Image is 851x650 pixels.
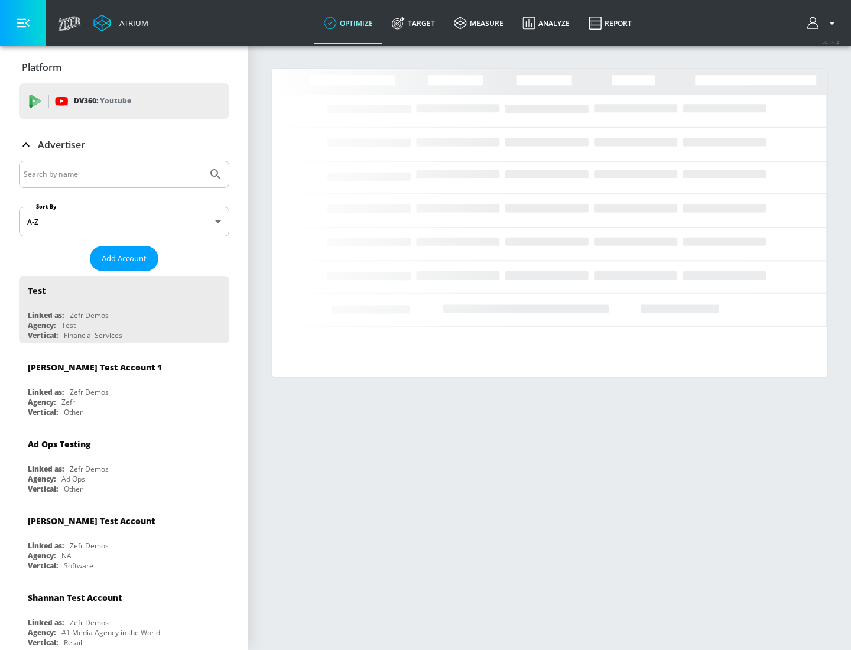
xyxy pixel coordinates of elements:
div: Zefr Demos [70,464,109,474]
div: Ad Ops [61,474,85,484]
input: Search by name [24,167,203,182]
div: TestLinked as:Zefr DemosAgency:TestVertical:Financial Services [19,276,229,343]
div: Other [64,484,83,494]
div: Vertical: [28,407,58,417]
div: [PERSON_NAME] Test Account 1Linked as:Zefr DemosAgency:ZefrVertical:Other [19,353,229,420]
div: Zefr Demos [70,310,109,320]
a: measure [444,2,513,44]
a: Atrium [93,14,148,32]
span: Add Account [102,252,147,265]
div: Agency: [28,397,56,407]
p: Advertiser [38,138,85,151]
p: DV360: [74,95,131,108]
label: Sort By [34,203,59,210]
div: Vertical: [28,484,58,494]
div: Platform [19,51,229,84]
a: Analyze [513,2,579,44]
div: Financial Services [64,330,122,340]
div: Zefr Demos [70,387,109,397]
div: Agency: [28,320,56,330]
div: #1 Media Agency in the World [61,628,160,638]
div: Test [28,285,46,296]
div: DV360: Youtube [19,83,229,119]
div: Atrium [115,18,148,28]
div: Agency: [28,474,56,484]
div: Zefr [61,397,75,407]
div: Ad Ops Testing [28,438,90,450]
span: v 4.25.4 [823,39,839,45]
div: Other [64,407,83,417]
div: Linked as: [28,617,64,628]
p: Platform [22,61,61,74]
a: optimize [314,2,382,44]
div: Zefr Demos [70,541,109,551]
button: Add Account [90,246,158,271]
div: [PERSON_NAME] Test AccountLinked as:Zefr DemosAgency:NAVertical:Software [19,506,229,574]
div: Vertical: [28,330,58,340]
div: Ad Ops TestingLinked as:Zefr DemosAgency:Ad OpsVertical:Other [19,430,229,497]
p: Youtube [100,95,131,107]
a: Target [382,2,444,44]
div: Linked as: [28,464,64,474]
div: Retail [64,638,82,648]
a: Report [579,2,641,44]
div: Vertical: [28,638,58,648]
div: Vertical: [28,561,58,571]
div: [PERSON_NAME] Test Account [28,515,155,526]
div: NA [61,551,72,561]
div: Linked as: [28,387,64,397]
div: Advertiser [19,128,229,161]
div: Linked as: [28,310,64,320]
div: Zefr Demos [70,617,109,628]
div: Agency: [28,551,56,561]
div: Shannan Test Account [28,592,122,603]
div: Test [61,320,76,330]
div: Linked as: [28,541,64,551]
div: Agency: [28,628,56,638]
div: [PERSON_NAME] Test Account 1 [28,362,162,373]
div: A-Z [19,207,229,236]
div: Software [64,561,93,571]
